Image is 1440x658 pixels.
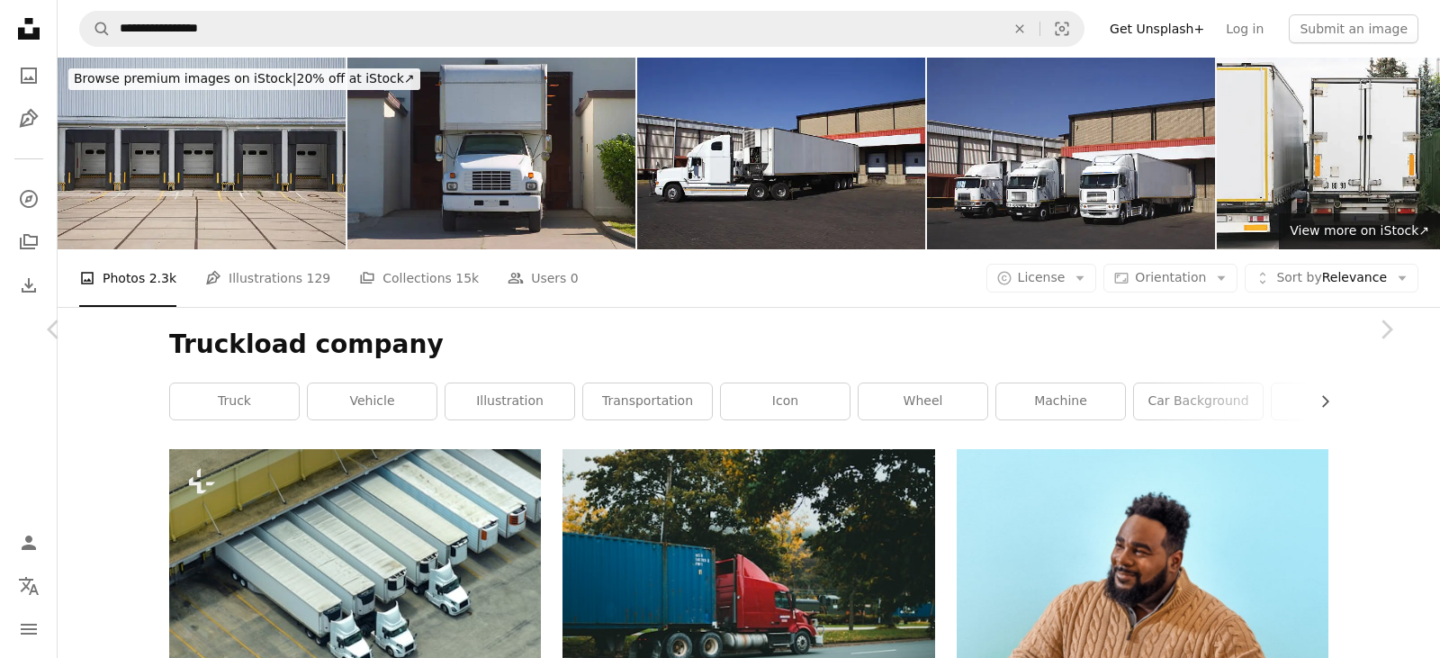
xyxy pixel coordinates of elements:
a: vector [1272,383,1400,419]
a: illustration [445,383,574,419]
a: Photos [11,58,47,94]
span: License [1018,270,1066,284]
a: Log in [1215,14,1274,43]
span: 20% off at iStock ↗ [74,71,415,86]
img: Three refrigerated transporters at a frozen good warehouse. [927,58,1215,249]
a: Big corporate shipment center with many cargo semi trucks unloading and uploading retail products... [169,564,541,581]
span: Relevance [1276,269,1387,287]
span: Browse premium images on iStock | [74,71,296,86]
a: wheel [859,383,987,419]
a: car background [1134,383,1263,419]
span: 15k [455,268,479,288]
span: View more on iStock ↗ [1290,223,1429,238]
a: Collections [11,224,47,260]
span: 129 [307,268,331,288]
h1: Truckload company [169,329,1328,361]
img: Single semi truck at frozen goods warehouse [637,58,925,249]
a: Illustrations [11,101,47,137]
a: icon [721,383,850,419]
a: Users 0 [508,249,579,307]
span: Orientation [1135,270,1206,284]
button: scroll list to the right [1309,383,1328,419]
a: transportation [583,383,712,419]
a: Next [1332,243,1440,416]
form: Find visuals sitewide [79,11,1084,47]
button: Sort byRelevance [1245,264,1418,293]
a: machine [996,383,1125,419]
a: Log in / Sign up [11,525,47,561]
button: Submit an image [1289,14,1418,43]
button: Language [11,568,47,604]
button: License [986,264,1097,293]
button: Menu [11,611,47,647]
button: Visual search [1040,12,1084,46]
a: a red semi truck driving down a street [562,564,934,581]
button: Orientation [1103,264,1237,293]
button: Search Unsplash [80,12,111,46]
a: Illustrations 129 [205,249,330,307]
a: View more on iStock↗ [1279,213,1440,249]
a: Explore [11,181,47,217]
a: Collections 15k [359,249,479,307]
button: Clear [1000,12,1039,46]
a: vehicle [308,383,436,419]
img: Warehouse Loading Bays [58,58,346,249]
span: Sort by [1276,270,1321,284]
span: 0 [571,268,579,288]
a: Browse premium images on iStock|20% off at iStock↗ [58,58,431,101]
a: truck [170,383,299,419]
a: Get Unsplash+ [1099,14,1215,43]
img: Unload Truck #2 [347,58,635,249]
